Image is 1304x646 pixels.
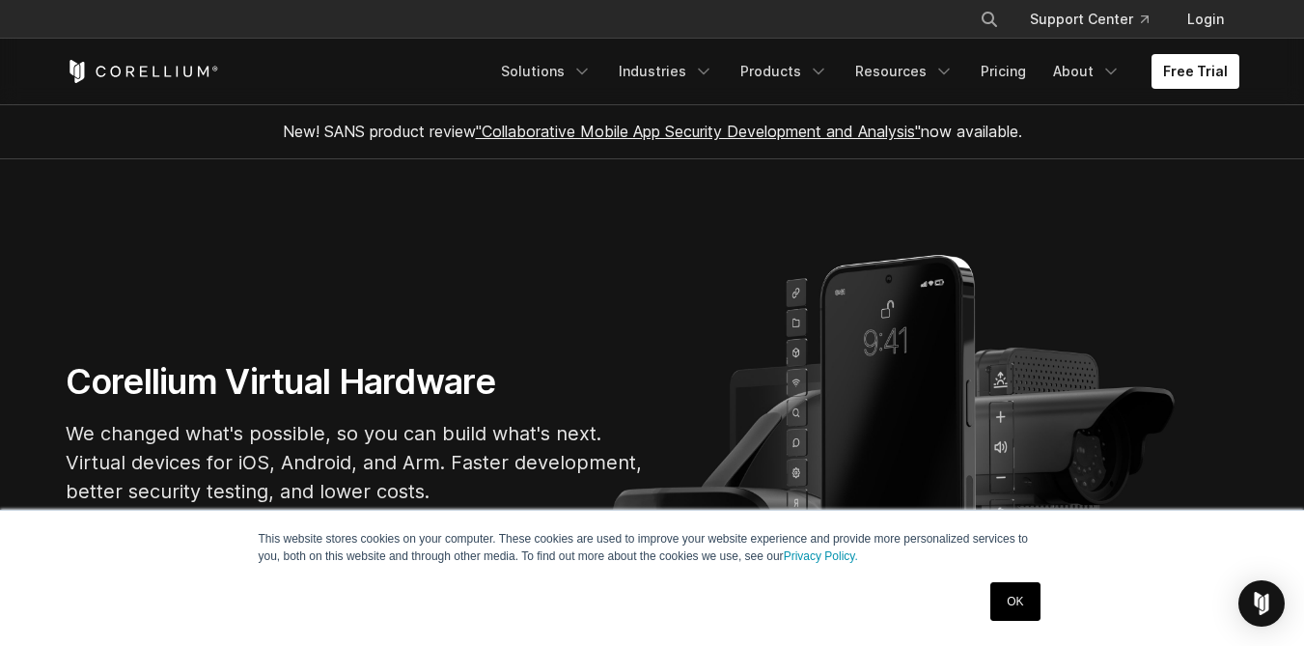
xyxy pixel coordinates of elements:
div: Navigation Menu [489,54,1239,89]
div: Open Intercom Messenger [1238,580,1285,627]
p: This website stores cookies on your computer. These cookies are used to improve your website expe... [259,530,1046,565]
a: Products [729,54,840,89]
span: New! SANS product review now available. [283,122,1022,141]
p: We changed what's possible, so you can build what's next. Virtual devices for iOS, Android, and A... [66,419,645,506]
a: Pricing [969,54,1038,89]
a: Corellium Home [66,60,219,83]
a: Support Center [1014,2,1164,37]
button: Search [972,2,1007,37]
a: Privacy Policy. [784,549,858,563]
h1: Corellium Virtual Hardware [66,360,645,404]
a: "Collaborative Mobile App Security Development and Analysis" [476,122,921,141]
a: OK [990,582,1040,621]
a: About [1041,54,1132,89]
a: Resources [844,54,965,89]
a: Login [1172,2,1239,37]
a: Industries [607,54,725,89]
div: Navigation Menu [957,2,1239,37]
a: Solutions [489,54,603,89]
a: Free Trial [1151,54,1239,89]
